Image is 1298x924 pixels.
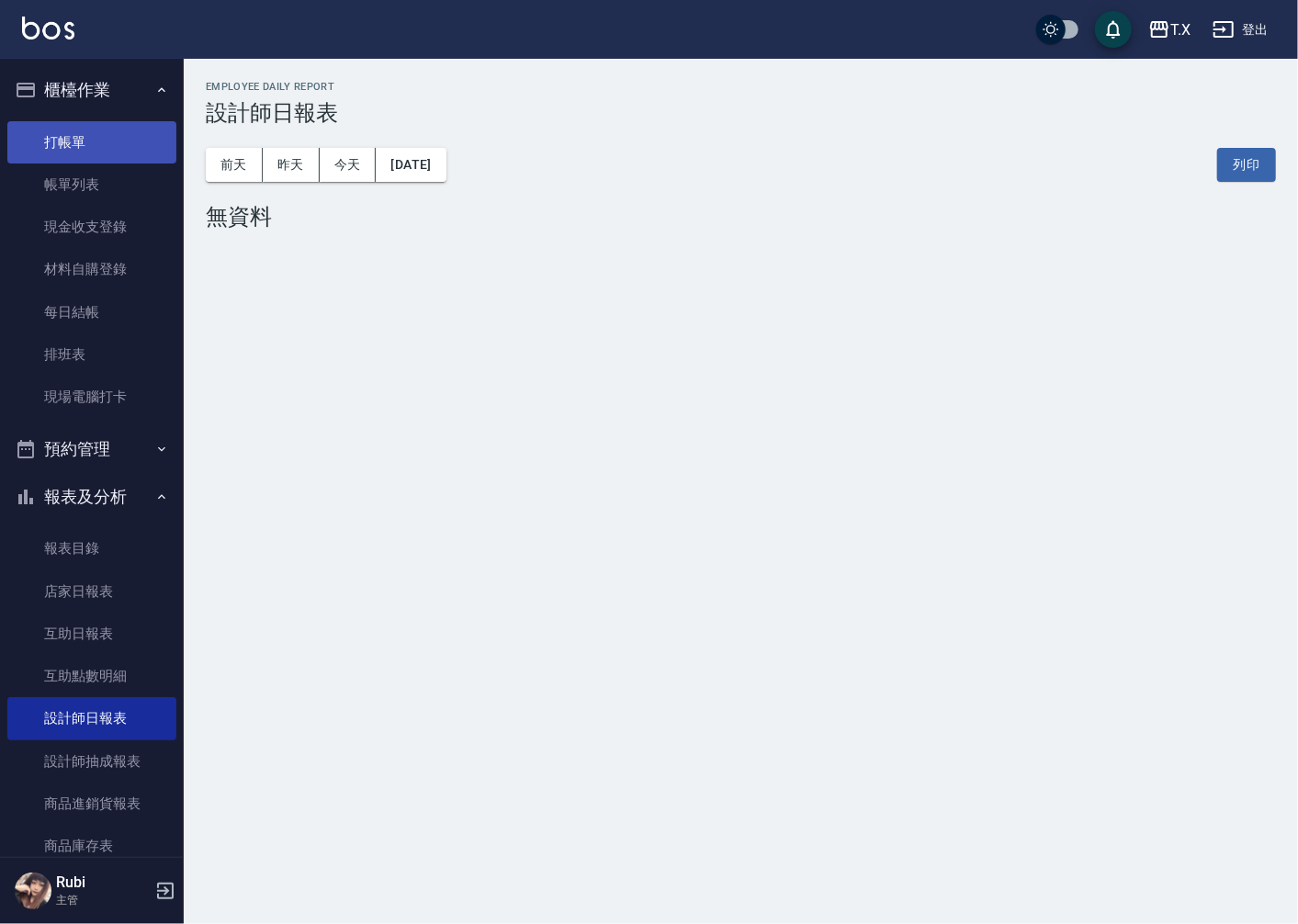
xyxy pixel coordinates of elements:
[15,873,51,909] img: Person
[7,783,176,825] a: 商品進銷貨報表
[7,527,176,569] a: 報表目錄
[7,66,176,114] button: 櫃檯作業
[1205,13,1276,47] button: 登出
[56,873,150,892] h5: Rubi
[1170,18,1191,41] div: T.X
[7,121,176,163] a: 打帳單
[7,206,176,248] a: 現金收支登錄
[7,425,176,473] button: 預約管理
[320,148,377,182] button: 今天
[7,825,176,867] a: 商品庫存表
[7,333,176,376] a: 排班表
[56,892,150,908] p: 主管
[7,376,176,418] a: 現場電腦打卡
[206,81,1276,93] h2: Employee Daily Report
[1095,11,1132,48] button: save
[7,697,176,739] a: 設計師日報表
[7,163,176,206] a: 帳單列表
[7,655,176,697] a: 互助點數明細
[7,248,176,290] a: 材料自購登錄
[376,148,446,182] button: [DATE]
[206,148,263,182] button: 前天
[206,204,1276,230] div: 無資料
[7,473,176,521] button: 報表及分析
[7,291,176,333] a: 每日結帳
[22,17,74,39] img: Logo
[7,570,176,613] a: 店家日報表
[7,613,176,655] a: 互助日報表
[263,148,320,182] button: 昨天
[1141,11,1198,49] button: T.X
[7,740,176,783] a: 設計師抽成報表
[206,100,1276,126] h3: 設計師日報表
[1217,148,1276,182] button: 列印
